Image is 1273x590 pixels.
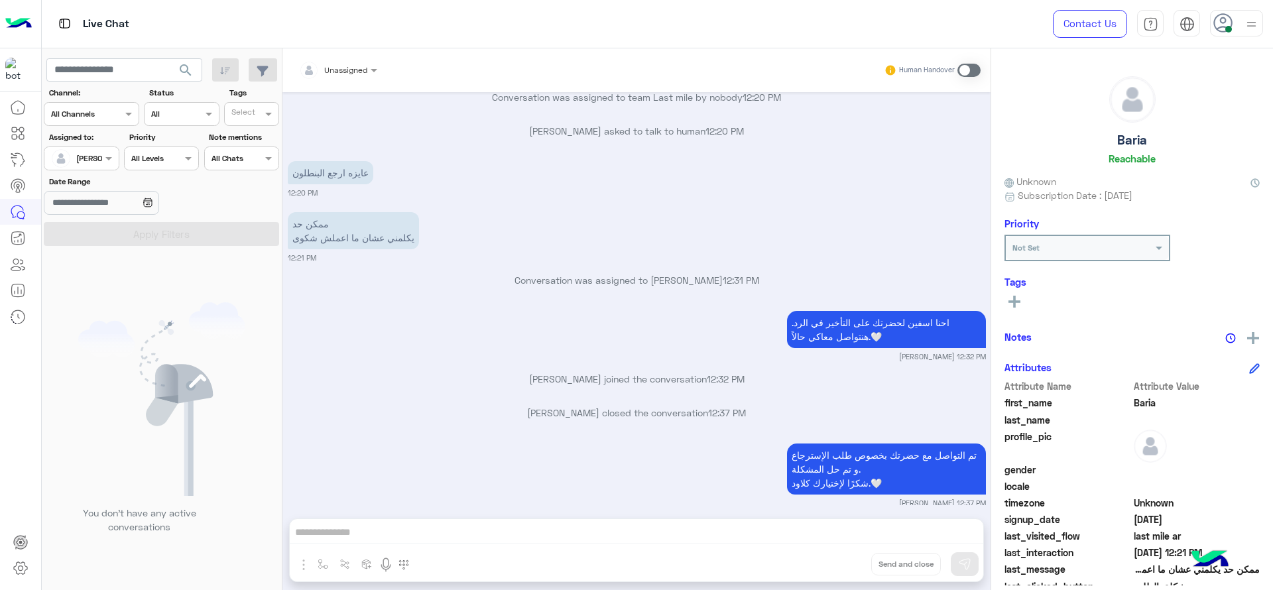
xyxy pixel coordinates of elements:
[1180,17,1195,32] img: tab
[723,274,759,286] span: 12:31 PM
[1117,133,1147,148] h5: Baria
[1134,546,1260,560] span: 2025-10-06T09:21:21.264Z
[5,10,32,38] img: Logo
[899,498,986,508] small: [PERSON_NAME] 12:37 PM
[1134,496,1260,510] span: Unknown
[1243,16,1260,32] img: profile
[56,15,73,32] img: tab
[288,90,986,104] p: Conversation was assigned to team Last mile by nobody
[288,253,316,263] small: 12:21 PM
[1110,77,1155,122] img: defaultAdmin.png
[1134,512,1260,526] span: 2025-10-04T19:44:13.242Z
[5,58,29,82] img: 317874714732967
[1134,463,1260,477] span: null
[288,406,986,420] p: [PERSON_NAME] closed the conversation
[49,131,117,143] label: Assigned to:
[1004,479,1131,493] span: locale
[1109,152,1156,164] h6: Reachable
[49,87,138,99] label: Channel:
[1134,430,1167,463] img: defaultAdmin.png
[288,273,986,287] p: Conversation was assigned to [PERSON_NAME]
[52,149,70,168] img: defaultAdmin.png
[1225,333,1236,343] img: notes
[1134,479,1260,493] span: null
[1134,379,1260,393] span: Attribute Value
[44,222,279,246] button: Apply Filters
[288,212,419,249] p: 6/10/2025, 12:21 PM
[1134,562,1260,576] span: ممكن حد يكلمني عشان ما اعملش شكوى
[1004,396,1131,410] span: first_name
[1004,546,1131,560] span: last_interaction
[1247,332,1259,344] img: add
[1004,463,1131,477] span: gender
[1004,562,1131,576] span: last_message
[1004,529,1131,543] span: last_visited_flow
[787,443,986,495] p: 6/10/2025, 12:37 PM
[324,65,367,75] span: Unassigned
[1053,10,1127,38] a: Contact Us
[708,407,746,418] span: 12:37 PM
[1004,361,1052,373] h6: Attributes
[83,15,129,33] p: Live Chat
[1004,331,1032,343] h6: Notes
[288,188,318,198] small: 12:20 PM
[149,87,217,99] label: Status
[1137,10,1164,38] a: tab
[288,372,986,386] p: [PERSON_NAME] joined the conversation
[229,106,255,121] div: Select
[705,125,744,137] span: 12:20 PM
[743,91,781,103] span: 12:20 PM
[1012,243,1040,253] b: Not Set
[1004,217,1039,229] h6: Priority
[871,553,941,575] button: Send and close
[178,62,194,78] span: search
[1004,379,1131,393] span: Attribute Name
[899,65,955,76] small: Human Handover
[1004,276,1260,288] h6: Tags
[787,311,986,348] p: 6/10/2025, 12:32 PM
[1018,188,1132,202] span: Subscription Date : [DATE]
[170,58,202,87] button: search
[1004,512,1131,526] span: signup_date
[78,302,245,496] img: empty users
[288,161,373,184] p: 6/10/2025, 12:20 PM
[72,506,206,534] p: You don’t have any active conversations
[229,87,278,99] label: Tags
[1004,496,1131,510] span: timezone
[707,373,745,384] span: 12:32 PM
[1143,17,1158,32] img: tab
[129,131,198,143] label: Priority
[209,131,277,143] label: Note mentions
[49,176,198,188] label: Date Range
[1004,413,1131,427] span: last_name
[1004,430,1131,460] span: profile_pic
[899,351,986,362] small: [PERSON_NAME] 12:32 PM
[288,124,986,138] p: [PERSON_NAME] asked to talk to human
[1134,396,1260,410] span: Baria
[1004,174,1056,188] span: Unknown
[1187,537,1233,583] img: hulul-logo.png
[1134,529,1260,543] span: last mile ar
